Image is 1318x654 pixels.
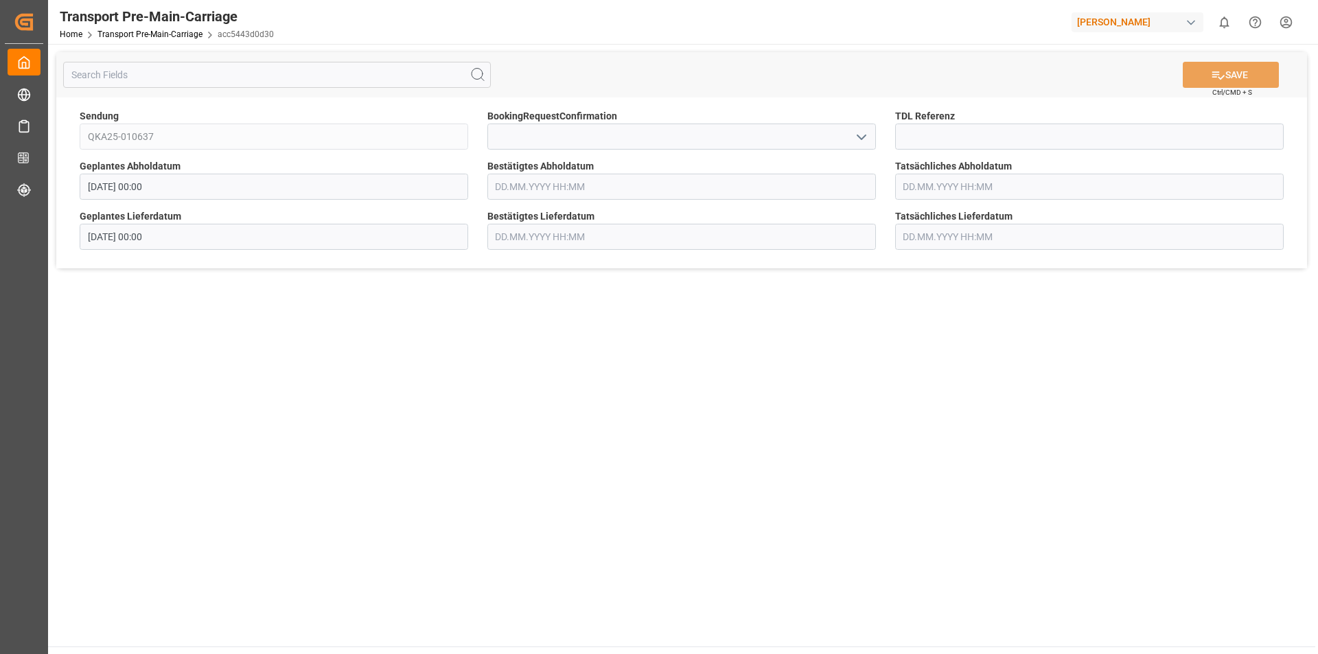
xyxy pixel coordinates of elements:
[63,62,491,88] input: Search Fields
[1183,62,1279,88] button: SAVE
[850,126,870,148] button: open menu
[1212,87,1252,97] span: Ctrl/CMD + S
[80,159,181,174] span: Geplantes Abholdatum
[1209,7,1240,38] button: show 0 new notifications
[895,209,1013,224] span: Tatsächliches Lieferdatum
[1072,9,1209,35] button: [PERSON_NAME]
[895,174,1284,200] input: DD.MM.YYYY HH:MM
[895,159,1012,174] span: Tatsächliches Abholdatum
[80,224,468,250] input: DD.MM.YYYY HH:MM
[895,109,955,124] span: TDL Referenz
[895,224,1284,250] input: DD.MM.YYYY HH:MM
[487,159,594,174] span: Bestätigtes Abholdatum
[487,224,876,250] input: DD.MM.YYYY HH:MM
[80,174,468,200] input: DD.MM.YYYY HH:MM
[60,6,274,27] div: Transport Pre-Main-Carriage
[487,109,617,124] span: BookingRequestConfirmation
[487,174,876,200] input: DD.MM.YYYY HH:MM
[487,209,594,224] span: Bestätigtes Lieferdatum
[97,30,203,39] a: Transport Pre-Main-Carriage
[60,30,82,39] a: Home
[80,209,181,224] span: Geplantes Lieferdatum
[1072,12,1203,32] div: [PERSON_NAME]
[1240,7,1271,38] button: Help Center
[80,109,119,124] span: Sendung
